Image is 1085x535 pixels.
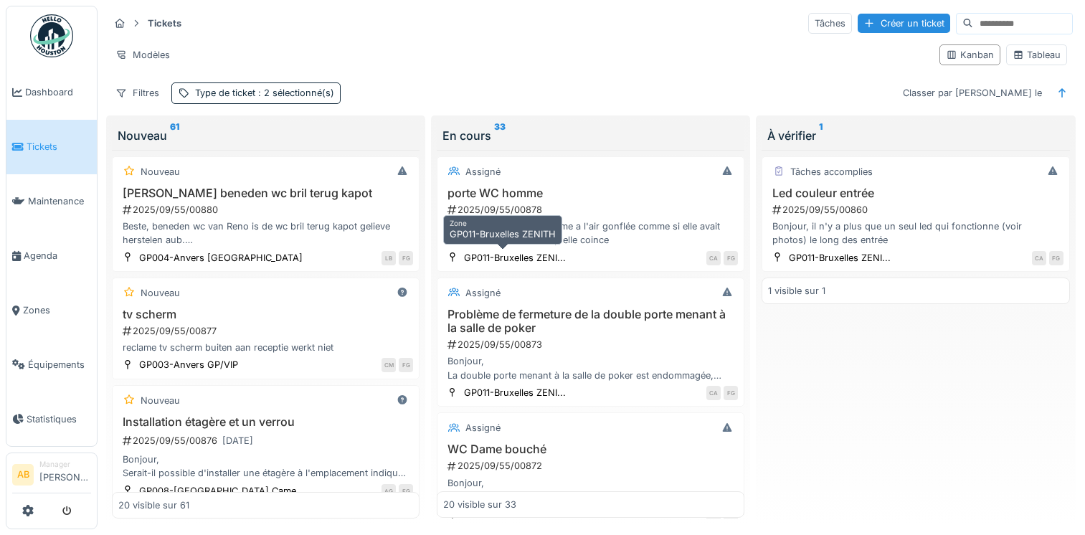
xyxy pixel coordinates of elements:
[118,415,413,429] h3: Installation étagère et un verrou
[808,13,852,34] div: Tâches
[139,251,303,265] div: GP004-Anvers [GEOGRAPHIC_DATA]
[109,82,166,103] div: Filtres
[443,354,738,382] div: Bonjour, La double porte menant à la salle de poker est endommagée, principalement en raison du s...
[858,14,950,33] div: Créer un ticket
[443,498,516,512] div: 20 visible sur 33
[465,286,501,300] div: Assigné
[118,127,414,144] div: Nouveau
[28,358,91,371] span: Équipements
[446,203,738,217] div: 2025/09/55/00878
[706,386,721,400] div: CA
[819,127,823,144] sup: 1
[399,251,413,265] div: FG
[443,442,738,456] h3: WC Dame bouché
[6,283,97,338] a: Zones
[443,186,738,200] h3: porte WC homme
[464,386,566,399] div: GP011-Bruxelles ZENI...
[382,251,396,265] div: LB
[768,186,1063,200] h3: Led couleur entrée
[768,284,825,298] div: 1 visible sur 1
[195,86,334,100] div: Type de ticket
[121,203,413,217] div: 2025/09/55/00880
[399,358,413,372] div: FG
[118,453,413,480] div: Bonjour, Serait-il possible d'installer une étagère à l'emplacement indiqué sur la photo, à une h...
[443,308,738,335] h3: Problème de fermeture de la double porte menant à la salle de poker
[141,165,180,179] div: Nouveau
[27,412,91,426] span: Statistiques
[1013,48,1061,62] div: Tableau
[399,484,413,498] div: FG
[464,251,566,265] div: GP011-Bruxelles ZENI...
[222,434,253,448] div: [DATE]
[724,386,738,400] div: FG
[6,392,97,446] a: Statistiques
[118,498,189,512] div: 20 visible sur 61
[706,251,721,265] div: CA
[255,87,334,98] span: : 2 sélectionné(s)
[24,249,91,262] span: Agenda
[118,308,413,321] h3: tv scherm
[789,251,891,265] div: GP011-Bruxelles ZENI...
[465,421,501,435] div: Assigné
[494,127,506,144] sup: 33
[790,165,873,179] div: Tâches accomplies
[141,394,180,407] div: Nouveau
[109,44,176,65] div: Modèles
[446,338,738,351] div: 2025/09/55/00873
[118,219,413,247] div: Beste, beneden wc van Reno is de wc bril terug kapot gelieve herstelen aub. Vriendelijk bedankr. ...
[139,484,305,498] div: GP008-[GEOGRAPHIC_DATA] Came...
[6,120,97,174] a: Tickets
[443,476,738,503] div: Bonjour, Le WC dame est bouché. Pas de gros tas de papier visible, cela va necessiter sans doute ...
[121,432,413,450] div: 2025/09/55/00876
[6,65,97,120] a: Dashboard
[450,219,556,227] h6: Zone
[767,127,1063,144] div: À vérifier
[28,194,91,208] span: Maintenance
[170,127,179,144] sup: 61
[39,459,91,470] div: Manager
[446,459,738,473] div: 2025/09/55/00872
[12,459,91,493] a: AB Manager[PERSON_NAME]
[442,127,739,144] div: En cours
[118,341,413,354] div: reclame tv scherm buiten aan receptie werkt niet
[39,459,91,490] li: [PERSON_NAME]
[121,324,413,338] div: 2025/09/55/00877
[25,85,91,99] span: Dashboard
[27,140,91,153] span: Tickets
[6,174,97,229] a: Maintenance
[382,358,396,372] div: CM
[141,286,180,300] div: Nouveau
[443,215,562,245] div: GP011-Bruxelles ZENITH
[139,358,238,371] div: GP003-Anvers GP/VIP
[6,337,97,392] a: Équipements
[382,484,396,498] div: AG
[1032,251,1046,265] div: CA
[1049,251,1063,265] div: FG
[443,219,738,247] div: Bonjour la porte WC Homme a l'air gonflée comme si elle avait absorbé de l'eau du coup elle coince
[6,229,97,283] a: Agenda
[465,165,501,179] div: Assigné
[23,303,91,317] span: Zones
[771,203,1063,217] div: 2025/09/55/00860
[896,82,1048,103] div: Classer par [PERSON_NAME] le
[724,251,738,265] div: FG
[30,14,73,57] img: Badge_color-CXgf-gQk.svg
[118,186,413,200] h3: [PERSON_NAME] beneden wc bril terug kapot
[946,48,994,62] div: Kanban
[12,464,34,486] li: AB
[142,16,187,30] strong: Tickets
[768,219,1063,247] div: Bonjour, il n'y a plus que un seul led qui fonctionne (voir photos) le long des entrée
